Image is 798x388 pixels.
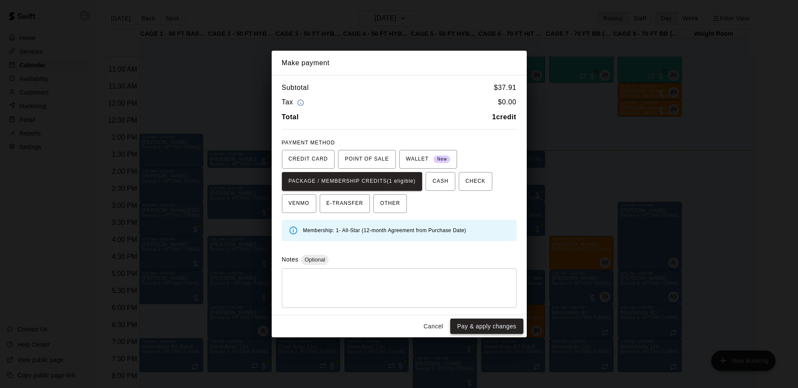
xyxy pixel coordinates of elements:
[420,319,447,334] button: Cancel
[282,113,299,121] b: Total
[380,197,400,210] span: OTHER
[498,97,516,108] h6: $ 0.00
[320,194,370,213] button: E-TRANSFER
[373,194,407,213] button: OTHER
[466,175,486,188] span: CHECK
[301,256,328,263] span: Optional
[272,51,527,75] h2: Make payment
[345,152,389,166] span: POINT OF SALE
[289,175,416,188] span: PACKAGE / MEMBERSHIP CREDITS (1 eligible)
[338,150,395,169] button: POINT OF SALE
[450,319,523,334] button: Pay & apply changes
[303,227,466,233] span: Membership: 1- All-Star (12-month Agreement from Purchase Date)
[282,172,423,191] button: PACKAGE / MEMBERSHIP CREDITS(1 eligible)
[426,172,455,191] button: CASH
[289,197,310,210] span: VENMO
[406,152,451,166] span: WALLET
[282,97,307,108] h6: Tax
[327,197,364,210] span: E-TRANSFER
[282,194,316,213] button: VENMO
[434,154,450,165] span: New
[432,175,448,188] span: CASH
[492,113,517,121] b: 1 credit
[459,172,492,191] button: CHECK
[282,140,335,146] span: PAYMENT METHOD
[289,152,328,166] span: CREDIT CARD
[282,82,309,93] h6: Subtotal
[399,150,457,169] button: WALLET New
[494,82,517,93] h6: $ 37.91
[282,150,335,169] button: CREDIT CARD
[282,256,298,263] label: Notes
